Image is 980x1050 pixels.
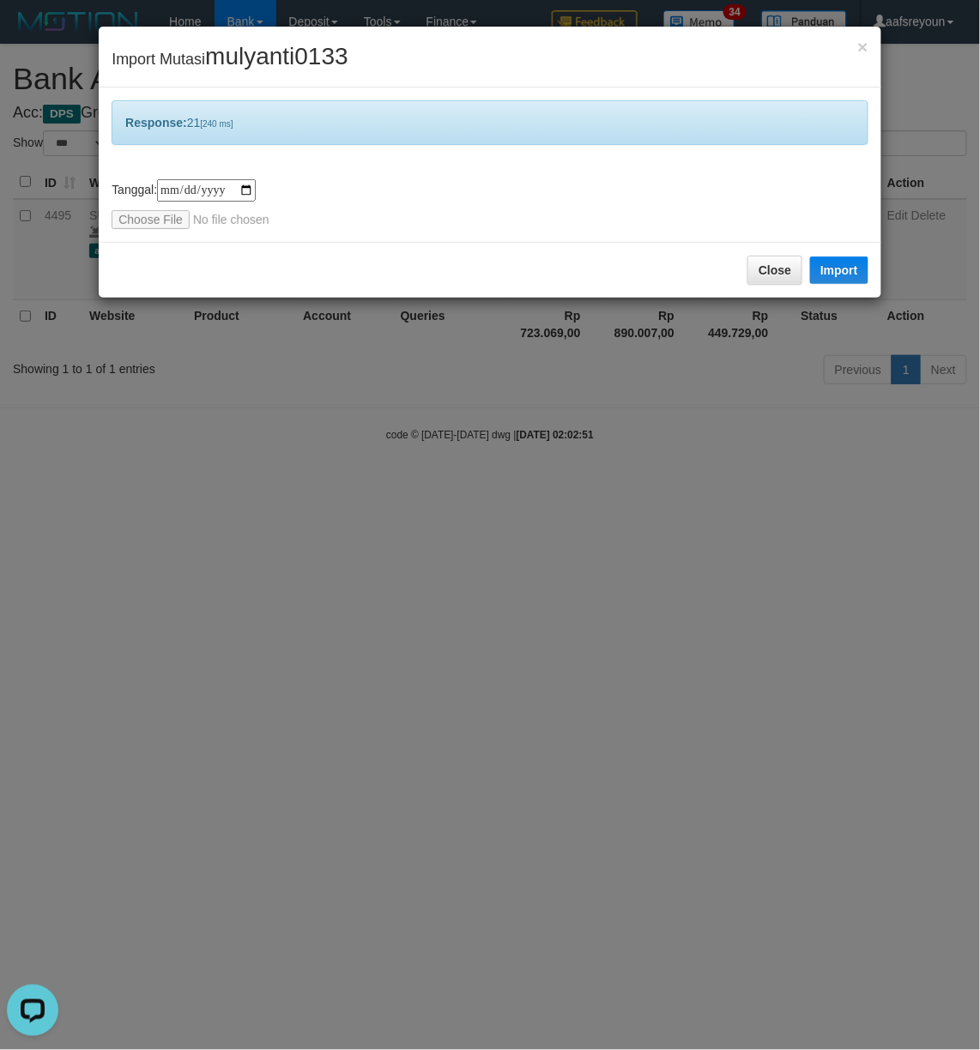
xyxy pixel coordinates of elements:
div: 21 [112,100,868,145]
span: × [858,37,868,57]
div: Tanggal: [112,179,868,229]
button: Close [858,38,868,56]
span: mulyanti0133 [205,43,348,69]
span: Import Mutasi [112,51,348,68]
span: [240 ms] [200,119,233,129]
b: Response: [125,116,187,130]
button: Close [747,256,802,285]
button: Import [810,256,868,284]
button: Open LiveChat chat widget [7,7,58,58]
